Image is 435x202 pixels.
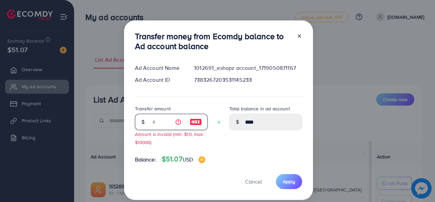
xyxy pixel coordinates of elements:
img: image [198,156,205,163]
label: Transfer amount [135,105,171,112]
span: Apply [283,178,295,185]
small: Amount is invalid (min: $10, max: $10000) [135,131,204,145]
span: Balance: [135,156,156,164]
div: 1012691_eshopz account_1719050871167 [189,64,307,72]
h4: $51.07 [162,155,205,164]
h3: Transfer money from Ecomdy balance to Ad account balance [135,31,291,51]
div: Ad Account ID [129,76,189,84]
button: Apply [276,174,302,189]
span: Cancel [245,178,262,185]
img: image [190,118,202,126]
div: 7383267203531145233 [189,76,307,84]
label: Total balance in ad account [229,105,290,112]
div: Ad Account Name [129,64,189,72]
button: Cancel [237,174,271,189]
span: USD [182,156,193,163]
